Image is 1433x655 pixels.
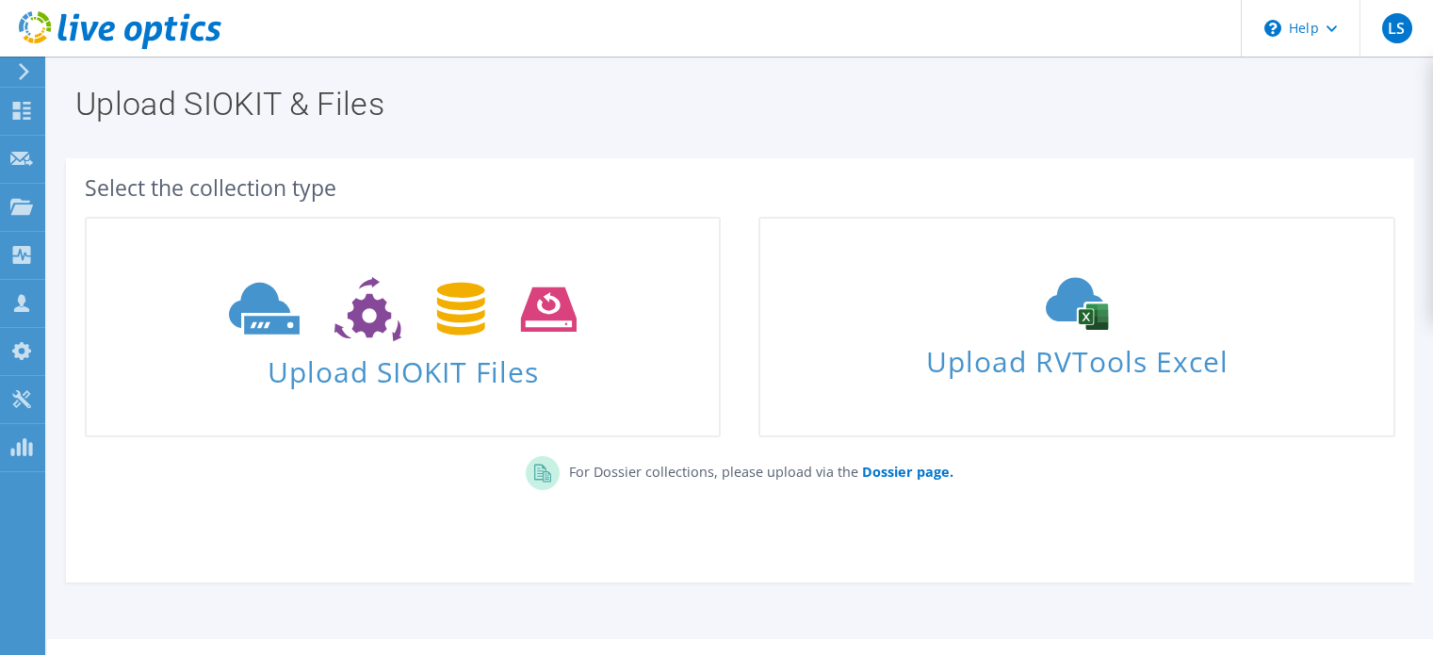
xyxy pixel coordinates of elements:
[1382,13,1412,43] span: LS
[75,88,1395,120] h1: Upload SIOKIT & Files
[85,217,721,437] a: Upload SIOKIT Files
[560,456,953,483] p: For Dossier collections, please upload via the
[760,336,1392,377] span: Upload RVTools Excel
[1264,20,1281,37] svg: \n
[87,346,719,386] span: Upload SIOKIT Files
[758,217,1394,437] a: Upload RVTools Excel
[862,463,953,481] b: Dossier page.
[85,177,1395,198] div: Select the collection type
[858,463,953,481] a: Dossier page.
